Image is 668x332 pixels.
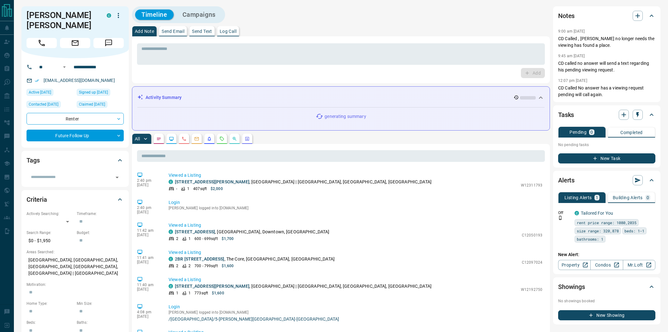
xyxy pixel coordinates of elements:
p: Motivation: [27,282,124,287]
p: Completed [620,130,643,135]
div: Mon Aug 04 2025 [27,89,74,98]
p: $0 - $1,950 [27,236,74,246]
div: Fri Feb 07 2025 [27,101,74,110]
button: New Showing [558,310,655,320]
p: Listing Alerts [564,195,592,200]
p: Viewed a Listing [169,222,542,229]
a: [STREET_ADDRESS][PERSON_NAME] [175,284,249,289]
p: Budget: [77,230,124,236]
div: Mon Feb 03 2025 [77,101,124,110]
svg: Requests [219,136,224,141]
div: Alerts [558,173,655,188]
button: New Task [558,153,655,163]
p: , The Core, [GEOGRAPHIC_DATA], [GEOGRAPHIC_DATA] [175,256,335,262]
svg: Calls [182,136,187,141]
svg: Opportunities [232,136,237,141]
p: Activity Summary [146,94,182,101]
p: - [176,186,177,192]
p: Timeframe: [77,211,124,217]
p: 2 [176,236,178,242]
p: No pending tasks [558,140,655,150]
h2: Criteria [27,194,47,205]
p: Pending [570,130,587,134]
p: 600 - 699 sqft [194,236,218,242]
h2: Tasks [558,110,574,120]
p: 700 - 799 sqft [194,263,218,269]
p: 0 [647,195,649,200]
p: W12311793 [521,182,542,188]
div: Sun Feb 02 2025 [77,89,124,98]
p: $1,700 [222,236,234,242]
a: [STREET_ADDRESS] [175,229,215,234]
span: Call [27,38,57,48]
div: condos.ca [169,257,173,261]
span: Active [DATE] [29,89,51,95]
span: Signed up [DATE] [79,89,108,95]
p: , [GEOGRAPHIC_DATA] | [GEOGRAPHIC_DATA], [GEOGRAPHIC_DATA], [GEOGRAPHIC_DATA] [175,179,432,185]
p: Viewed a Listing [169,276,542,283]
div: Renter [27,113,124,125]
p: [DATE] [137,260,159,264]
div: condos.ca [575,211,579,215]
span: size range: 320,878 [577,228,619,234]
div: Tags [27,153,124,168]
p: Login [169,199,542,206]
p: $1,600 [222,263,234,269]
span: beds: 1-1 [624,228,644,234]
h2: Showings [558,282,585,292]
p: Actively Searching: [27,211,74,217]
button: Open [61,63,68,71]
p: [GEOGRAPHIC_DATA], [GEOGRAPHIC_DATA], [GEOGRAPHIC_DATA], [GEOGRAPHIC_DATA], [GEOGRAPHIC_DATA] | [... [27,255,124,279]
p: $2,000 [211,186,223,192]
a: Tailored For You [581,211,613,216]
p: , [GEOGRAPHIC_DATA], Downtown, [GEOGRAPHIC_DATA] [175,229,329,235]
p: W12192750 [521,287,542,292]
div: Activity Summary [137,92,545,103]
p: Baths: [77,320,124,325]
button: Timeline [135,9,174,20]
p: Send Text [192,29,212,34]
p: Home Type: [27,301,74,306]
div: Future Follow Up [27,130,124,141]
div: Showings [558,279,655,294]
div: condos.ca [107,13,111,18]
svg: Notes [156,136,161,141]
p: 11:42 am [137,228,159,233]
span: rent price range: 1080,2035 [577,219,636,226]
span: Message [93,38,124,48]
a: Property [558,260,591,270]
p: [PERSON_NAME] logged into [DOMAIN_NAME] [169,206,542,210]
p: 9:00 am [DATE] [558,29,585,34]
a: [EMAIL_ADDRESS][DOMAIN_NAME] [44,78,115,83]
p: 2 [188,263,191,269]
span: Contacted [DATE] [29,101,58,108]
p: Off [558,210,571,216]
p: 11:41 am [137,255,159,260]
a: /[GEOGRAPHIC_DATA]/5-[PERSON_NAME][GEOGRAPHIC_DATA]-[GEOGRAPHIC_DATA] [169,317,542,322]
p: Login [169,304,542,310]
span: Claimed [DATE] [79,101,105,108]
p: 2:40 pm [137,178,159,183]
p: C12097024 [522,260,542,265]
div: Tasks [558,107,655,122]
p: 0 [590,130,593,134]
p: No showings booked [558,298,655,304]
p: 407 sqft [193,186,207,192]
h2: Notes [558,11,575,21]
p: $1,600 [212,290,224,296]
svg: Push Notification Only [558,216,563,220]
div: condos.ca [169,230,173,234]
p: Min Size: [77,301,124,306]
span: Email [60,38,90,48]
svg: Lead Browsing Activity [169,136,174,141]
p: Search Range: [27,230,74,236]
p: 12:07 pm [DATE] [558,78,587,83]
div: Notes [558,8,655,23]
a: [STREET_ADDRESS][PERSON_NAME] [175,179,249,184]
div: condos.ca [169,284,173,288]
p: [DATE] [137,210,159,214]
a: 2BR [STREET_ADDRESS] [175,256,224,261]
p: [DATE] [137,183,159,187]
p: Log Call [220,29,236,34]
p: 773 sqft [194,290,208,296]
